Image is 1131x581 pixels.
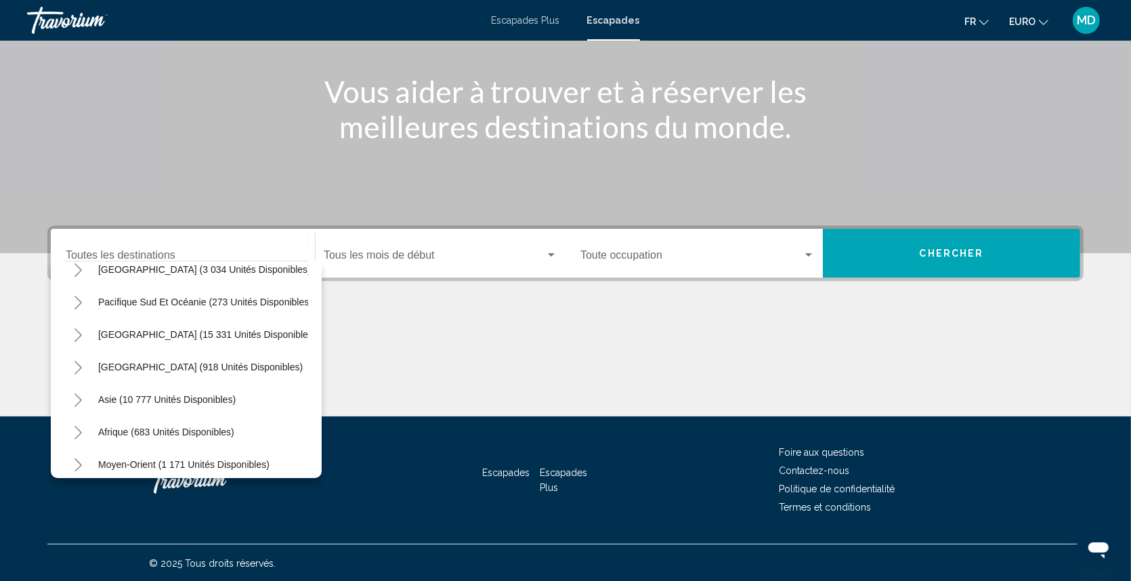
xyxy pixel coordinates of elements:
button: Toggle Moyen-Orient (1 171 unités disponibles) [64,451,91,478]
a: Contactez-nous [779,465,849,476]
span: Chercher [920,249,984,259]
span: [GEOGRAPHIC_DATA] (3 034 unités disponibles) [98,264,311,275]
button: Moyen-Orient (1 171 unités disponibles) [91,449,276,480]
span: Fr [964,16,976,27]
button: [GEOGRAPHIC_DATA] (918 unités disponibles) [91,351,310,383]
a: Escapades Plus [540,467,588,493]
span: [GEOGRAPHIC_DATA] (15 331 unités disponibles) [98,329,316,340]
span: Asie (10 777 unités disponibles) [98,394,236,405]
a: Escapades Plus [492,15,560,26]
span: Moyen-Orient (1 171 unités disponibles) [98,459,270,470]
a: Travorium [27,7,478,34]
button: Pacifique Sud et Océanie (273 unités disponibles) [64,288,91,316]
h1: Vous aider à trouver et à réserver les meilleures destinations du monde. [312,74,819,144]
button: Changer de devise [1009,12,1048,31]
span: Afrique (683 unités disponibles) [98,427,234,437]
button: Toggle Australia (3 034 unités disponibles) [64,256,91,283]
button: Toggle Africa (683 unités disponibles) [64,418,91,446]
div: Widget de recherche [51,229,1080,278]
button: [GEOGRAPHIC_DATA] (15 331 unités disponibles) [91,319,323,350]
a: Politique de confidentialité [779,483,895,494]
button: [GEOGRAPHIC_DATA] (3 034 unités disponibles) [91,254,318,285]
span: [GEOGRAPHIC_DATA] (918 unités disponibles) [98,362,303,372]
button: Chercher [823,229,1080,278]
button: Menu utilisateur [1069,6,1104,35]
a: Travorium [149,460,284,500]
span: Pacifique Sud et Océanie (273 unités disponibles) [98,297,312,307]
span: MD [1077,14,1096,27]
a: Escapades [587,15,640,26]
a: Termes et conditions [779,502,871,513]
button: Changer la langue [964,12,989,31]
span: © 2025 Tous droits réservés. [149,558,276,569]
button: Pacifique Sud et Océanie (273 unités disponibles) [91,286,319,318]
button: Toggle Amérique centrale (918 unités disponibles) [64,353,91,381]
a: Escapades [482,467,530,478]
button: Afrique (683 unités disponibles) [91,416,241,448]
span: EURO [1009,16,1036,27]
a: Foire aux questions [779,447,864,458]
iframe: Bouton de lancement de la fenêtre de messagerie [1077,527,1120,570]
button: Toggle Asia (10 777 unités disponibles) [64,386,91,413]
button: Asie (10 777 unités disponibles) [91,384,242,415]
button: Toggle Amérique du Sud (15 331 unités disponibles) [64,321,91,348]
